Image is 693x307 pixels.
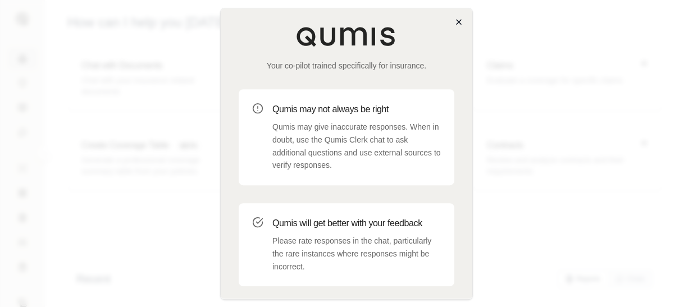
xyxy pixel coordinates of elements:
[239,60,454,71] p: Your co-pilot trained specifically for insurance.
[296,26,397,47] img: Qumis Logo
[272,235,441,273] p: Please rate responses in the chat, particularly the rare instances where responses might be incor...
[272,121,441,172] p: Qumis may give inaccurate responses. When in doubt, use the Qumis Clerk chat to ask additional qu...
[272,103,441,116] h3: Qumis may not always be right
[272,217,441,230] h3: Qumis will get better with your feedback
